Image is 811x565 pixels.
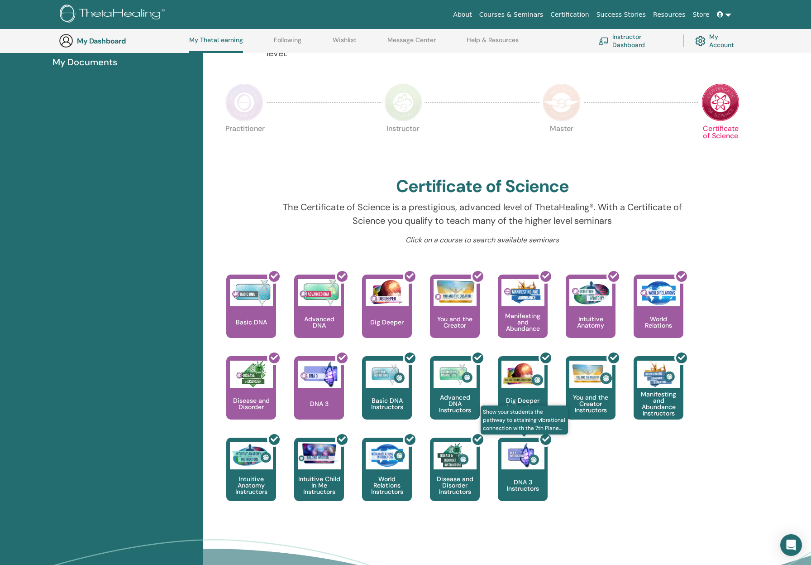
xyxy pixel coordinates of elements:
[367,319,407,325] p: Dig Deeper
[430,476,480,495] p: Disease and Disorder Instructors
[362,397,412,410] p: Basic DNA Instructors
[230,442,273,469] img: Intuitive Anatomy Instructors
[226,356,276,438] a: Disease and Disorder Disease and Disorder
[362,438,412,519] a: World Relations Instructors World Relations Instructors
[226,397,276,410] p: Disease and Disorder
[384,125,422,163] p: Instructor
[547,6,592,23] a: Certification
[467,36,519,51] a: Help & Resources
[543,83,581,121] img: Master
[566,316,615,328] p: Intuitive Anatomy
[501,361,544,388] img: Dig Deeper Instructors
[230,279,273,306] img: Basic DNA
[366,361,409,388] img: Basic DNA Instructors
[695,34,706,48] img: cog.svg
[267,235,699,246] p: Click on a course to search available seminars
[566,356,615,438] a: You and the Creator Instructors You and the Creator Instructors
[362,356,412,438] a: Basic DNA Instructors Basic DNA Instructors
[569,279,612,306] img: Intuitive Anatomy
[430,438,480,519] a: Disease and Disorder Instructors Disease and Disorder Instructors
[362,275,412,356] a: Dig Deeper Dig Deeper
[498,397,548,410] p: Dig Deeper Instructors
[294,438,344,519] a: Intuitive Child In Me Instructors Intuitive Child In Me Instructors
[637,361,680,388] img: Manifesting and Abundance Instructors
[396,176,569,197] h2: Certificate of Science
[333,36,357,51] a: Wishlist
[498,479,548,492] p: DNA 3 Instructors
[366,442,409,469] img: World Relations Instructors
[543,125,581,163] p: Master
[501,279,544,306] img: Manifesting and Abundance
[77,37,167,45] h3: My Dashboard
[569,361,612,388] img: You and the Creator Instructors
[52,55,117,69] span: My Documents
[701,83,739,121] img: Certificate of Science
[434,442,477,469] img: Disease and Disorder Instructors
[481,406,568,435] span: Show your students the pathway to attaining vibrational connection with the 7th Plane...
[566,275,615,356] a: Intuitive Anatomy Intuitive Anatomy
[498,275,548,356] a: Manifesting and Abundance Manifesting and Abundance
[384,83,422,121] img: Instructor
[294,356,344,438] a: DNA 3 DNA 3
[225,83,263,121] img: Practitioner
[274,36,301,51] a: Following
[598,37,609,45] img: chalkboard-teacher.svg
[60,5,168,25] img: logo.png
[498,356,548,438] a: Dig Deeper Instructors Dig Deeper Instructors
[701,125,739,163] p: Certificate of Science
[695,31,743,51] a: My Account
[387,36,436,51] a: Message Center
[780,534,802,556] div: Open Intercom Messenger
[634,316,683,328] p: World Relations
[634,391,683,416] p: Manifesting and Abundance Instructors
[598,31,673,51] a: Instructor Dashboard
[430,275,480,356] a: You and the Creator You and the Creator
[189,36,243,53] a: My ThetaLearning
[230,361,273,388] img: Disease and Disorder
[434,361,477,388] img: Advanced DNA Instructors
[298,361,341,388] img: DNA 3
[59,34,73,48] img: generic-user-icon.jpg
[226,476,276,495] p: Intuitive Anatomy Instructors
[476,6,547,23] a: Courses & Seminars
[566,394,615,413] p: You and the Creator Instructors
[298,442,341,464] img: Intuitive Child In Me Instructors
[294,316,344,328] p: Advanced DNA
[294,476,344,495] p: Intuitive Child In Me Instructors
[498,438,548,519] a: Show your students the pathway to attaining vibrational connection with the 7th Plane... DNA 3 In...
[226,438,276,519] a: Intuitive Anatomy Instructors Intuitive Anatomy Instructors
[449,6,475,23] a: About
[637,279,680,306] img: World Relations
[501,442,544,469] img: DNA 3 Instructors
[649,6,689,23] a: Resources
[294,275,344,356] a: Advanced DNA Advanced DNA
[366,279,409,306] img: Dig Deeper
[430,356,480,438] a: Advanced DNA Instructors Advanced DNA Instructors
[434,279,477,304] img: You and the Creator
[498,313,548,332] p: Manifesting and Abundance
[430,316,480,328] p: You and the Creator
[593,6,649,23] a: Success Stories
[267,200,699,227] p: The Certificate of Science is a prestigious, advanced level of ThetaHealing®. With a Certificate ...
[634,356,683,438] a: Manifesting and Abundance Instructors Manifesting and Abundance Instructors
[225,125,263,163] p: Practitioner
[362,476,412,495] p: World Relations Instructors
[634,275,683,356] a: World Relations World Relations
[430,394,480,413] p: Advanced DNA Instructors
[689,6,713,23] a: Store
[226,275,276,356] a: Basic DNA Basic DNA
[298,279,341,306] img: Advanced DNA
